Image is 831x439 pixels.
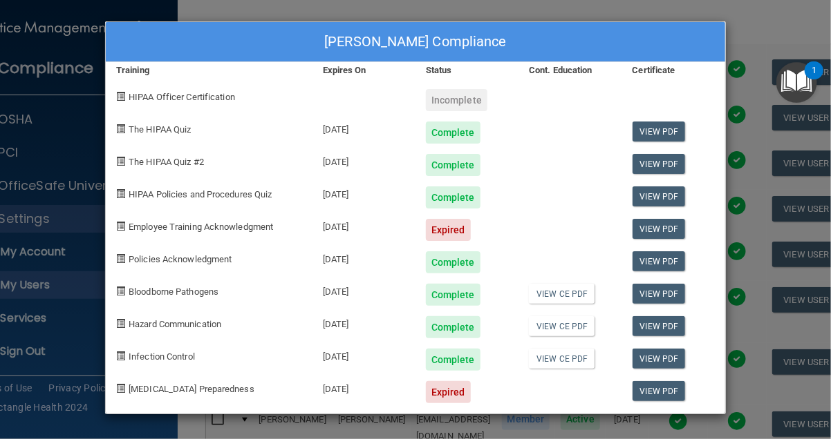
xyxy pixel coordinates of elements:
[129,189,272,199] span: HIPAA Policies and Procedures Quiz
[129,124,191,135] span: The HIPAA Quiz
[426,89,487,111] div: Incomplete
[426,381,471,403] div: Expired
[529,316,595,336] a: View CE PDF
[519,62,622,79] div: Cont. Education
[529,284,595,304] a: View CE PDF
[129,92,235,102] span: HIPAA Officer Certification
[129,384,254,394] span: [MEDICAL_DATA] Preparedness
[633,186,686,206] a: View PDF
[426,316,480,338] div: Complete
[776,62,817,103] button: Open Resource Center, 1 new notification
[312,144,416,176] div: [DATE]
[106,62,312,79] div: Training
[812,70,816,88] div: 1
[622,62,725,79] div: Certificate
[106,22,725,62] div: [PERSON_NAME] Compliance
[426,219,471,241] div: Expired
[633,349,686,369] a: View PDF
[312,338,416,371] div: [DATE]
[633,251,686,271] a: View PDF
[312,62,416,79] div: Expires On
[312,273,416,306] div: [DATE]
[426,121,480,144] div: Complete
[312,371,416,403] div: [DATE]
[129,286,218,297] span: Bloodborne Pathogens
[312,241,416,273] div: [DATE]
[312,176,416,208] div: [DATE]
[529,349,595,369] a: View CE PDF
[426,349,480,371] div: Complete
[129,351,195,362] span: Infection Control
[129,254,232,264] span: Policies Acknowledgment
[426,154,480,176] div: Complete
[633,154,686,174] a: View PDF
[633,381,686,401] a: View PDF
[762,344,814,396] iframe: Drift Widget Chat Controller
[416,62,519,79] div: Status
[426,251,480,273] div: Complete
[426,186,480,208] div: Complete
[129,157,204,167] span: The HIPAA Quiz #2
[426,284,480,306] div: Complete
[312,208,416,241] div: [DATE]
[312,111,416,144] div: [DATE]
[633,121,686,142] a: View PDF
[633,219,686,239] a: View PDF
[129,222,273,232] span: Employee Training Acknowledgment
[312,306,416,338] div: [DATE]
[129,319,221,329] span: Hazard Communication
[633,284,686,304] a: View PDF
[633,316,686,336] a: View PDF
